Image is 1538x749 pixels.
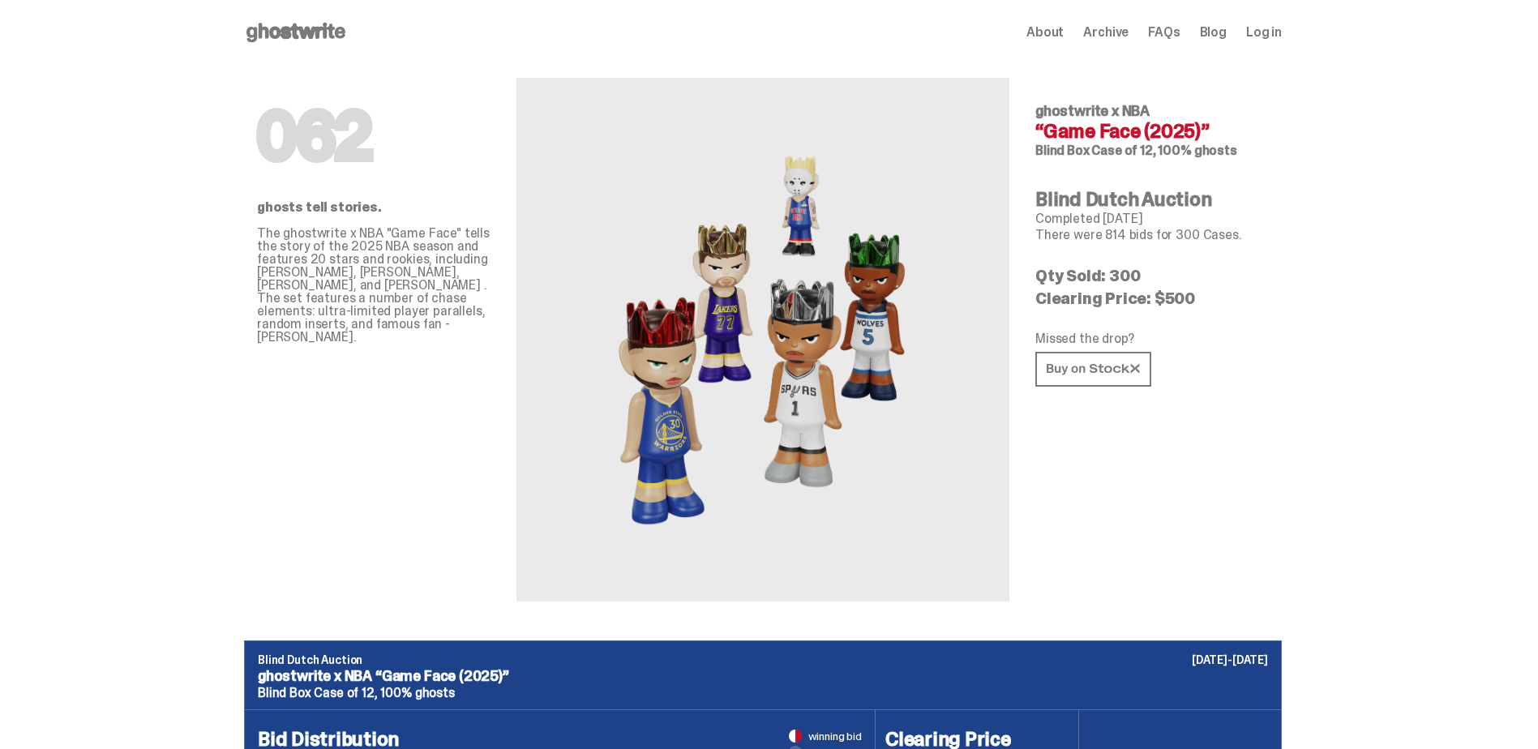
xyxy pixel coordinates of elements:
[1200,26,1227,39] a: Blog
[1035,290,1269,306] p: Clearing Price: $500
[1035,332,1269,345] p: Missed the drop?
[1246,26,1282,39] a: Log in
[1035,190,1269,209] h4: Blind Dutch Auction
[257,201,491,214] p: ghosts tell stories.
[257,104,491,169] h1: 062
[885,730,1069,749] h4: Clearing Price
[1035,267,1269,284] p: Qty Sold: 300
[1035,122,1269,141] h4: “Game Face (2025)”
[258,654,1268,666] p: Blind Dutch Auction
[1148,26,1180,39] a: FAQs
[1035,229,1269,242] p: There were 814 bids for 300 Cases.
[808,730,862,742] span: winning bid
[1026,26,1064,39] a: About
[1035,212,1269,225] p: Completed [DATE]
[1035,142,1237,159] span: Blind Box Case of 12, 100% ghosts
[1083,26,1129,39] a: Archive
[585,117,941,563] img: NBA&ldquo;Game Face (2025)&rdquo;
[258,669,1268,683] p: ghostwrite x NBA “Game Face (2025)”
[1035,101,1150,121] span: ghostwrite x NBA
[257,227,491,344] p: The ghostwrite x NBA "Game Face" tells the story of the 2025 NBA season and features 20 stars and...
[1192,654,1268,666] p: [DATE]-[DATE]
[258,684,455,701] span: Blind Box Case of 12, 100% ghosts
